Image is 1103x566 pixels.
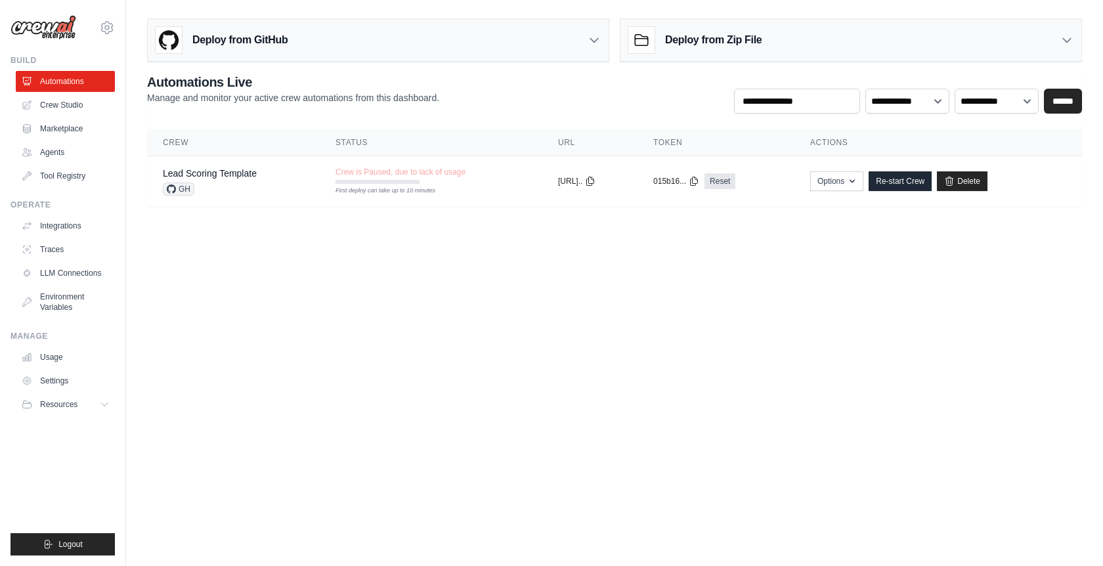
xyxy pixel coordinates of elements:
div: First deploy can take up to 10 minutes [335,186,420,196]
span: Logout [58,539,83,550]
a: LLM Connections [16,263,115,284]
img: Logo [11,15,76,40]
a: Marketplace [16,118,115,139]
span: Crew is Paused, due to lack of usage [335,167,465,177]
th: Crew [147,129,320,156]
th: Actions [794,129,1082,156]
a: Settings [16,370,115,391]
a: Traces [16,239,115,260]
a: Agents [16,142,115,163]
a: Delete [937,171,987,191]
button: Resources [16,394,115,415]
a: Tool Registry [16,165,115,186]
a: Integrations [16,215,115,236]
a: Usage [16,347,115,368]
a: Automations [16,71,115,92]
a: Crew Studio [16,95,115,116]
button: 015b16... [653,176,699,186]
span: GH [163,183,194,196]
h3: Deploy from GitHub [192,32,288,48]
h2: Automations Live [147,73,439,91]
img: GitHub Logo [156,27,182,53]
div: Manage [11,331,115,341]
th: Status [320,129,542,156]
a: Reset [704,173,735,189]
button: Logout [11,533,115,555]
th: URL [542,129,638,156]
a: Re-start Crew [869,171,932,191]
div: Operate [11,200,115,210]
button: Options [810,171,863,191]
th: Token [638,129,794,156]
a: Lead Scoring Template [163,168,257,179]
div: Build [11,55,115,66]
h3: Deploy from Zip File [665,32,762,48]
span: Resources [40,399,77,410]
a: Environment Variables [16,286,115,318]
p: Manage and monitor your active crew automations from this dashboard. [147,91,439,104]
